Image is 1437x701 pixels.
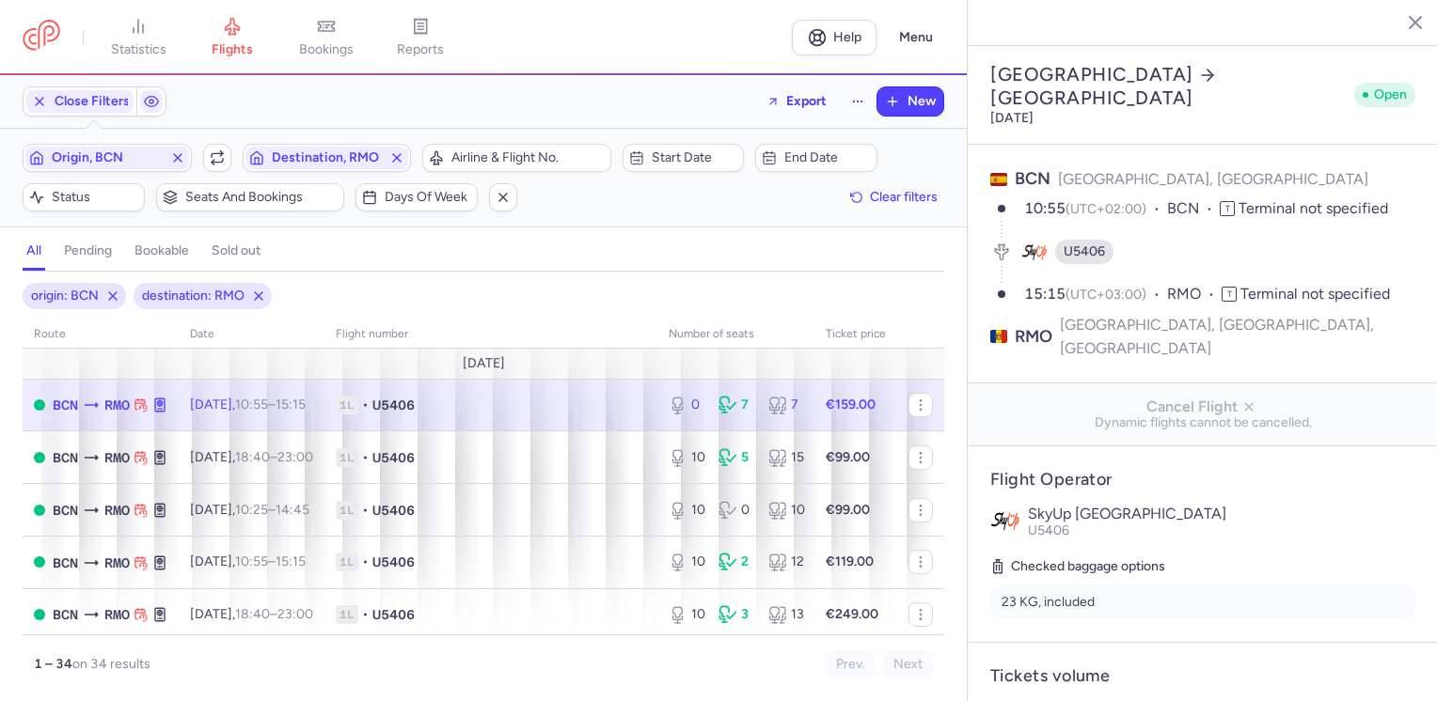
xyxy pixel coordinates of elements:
[299,41,354,58] span: bookings
[104,395,130,415] span: RMO
[26,242,41,259] h4: all
[826,449,870,465] strong: €99.00
[755,144,877,172] button: End date
[451,150,605,165] span: Airline & Flight No.
[669,396,703,414] div: 0
[134,242,189,259] h4: bookable
[190,553,306,569] span: [DATE],
[833,30,861,44] span: Help
[23,183,145,211] button: Status
[272,150,383,165] span: Destination, RMO
[55,94,130,109] span: Close Filters
[235,502,268,518] time: 10:25
[336,448,358,467] span: 1L
[990,555,1415,578] h5: Checked baggage options
[362,501,369,520] span: •
[235,553,268,569] time: 10:55
[718,448,753,467] div: 5
[888,20,944,55] button: Menu
[422,144,611,172] button: Airline & Flight No.
[372,448,415,467] span: U5406
[397,41,444,58] span: reports
[156,183,345,211] button: Seats and bookings
[1240,285,1390,303] span: Terminal not specified
[826,397,876,413] strong: €159.00
[657,320,814,349] th: number of seats
[53,447,78,468] span: BCN
[34,656,72,672] strong: 1 – 34
[276,397,306,413] time: 15:15
[372,396,415,414] span: U5406
[826,606,878,622] strong: €249.00
[235,397,306,413] span: –
[277,449,313,465] time: 23:00
[1220,201,1235,216] span: T
[623,144,745,172] button: Start date
[990,469,1415,491] h4: Flight Operator
[53,553,78,573] span: BCN
[336,605,358,624] span: 1L
[1024,285,1066,303] time: 15:15
[190,502,309,518] span: [DATE],
[235,449,313,465] span: –
[718,553,753,571] div: 2
[212,242,261,259] h4: sold out
[1058,170,1368,188] span: [GEOGRAPHIC_DATA], [GEOGRAPHIC_DATA]
[190,606,313,622] span: [DATE],
[1028,522,1069,538] span: U5406
[718,501,753,520] div: 0
[1064,244,1105,259] span: U5406
[1167,284,1222,305] span: RMO
[362,448,369,467] span: •
[826,650,876,678] button: Prev.
[983,415,1423,430] span: Dynamic flights cannot be cancelled.
[104,500,130,521] span: RMO
[1024,199,1066,217] time: 10:55
[91,17,185,58] a: statistics
[883,650,933,678] button: Next
[23,20,60,55] a: CitizenPlane red outlined logo
[385,190,471,205] span: Days of week
[111,41,166,58] span: statistics
[463,356,505,371] span: [DATE]
[324,320,657,349] th: Flight number
[718,396,753,414] div: 7
[768,396,803,414] div: 7
[786,94,827,108] span: Export
[1028,506,1415,522] p: SkyUp [GEOGRAPHIC_DATA]
[768,605,803,624] div: 13
[844,183,944,211] button: Clear filters
[718,605,753,624] div: 3
[373,17,467,58] a: reports
[276,502,309,518] time: 14:45
[652,150,738,165] span: Start date
[1167,198,1220,220] span: BCN
[212,41,253,58] span: flights
[31,288,99,304] span: origin: BCN
[276,553,306,569] time: 15:15
[372,553,415,571] span: U5406
[64,242,112,259] h4: pending
[814,320,897,349] th: Ticket price
[1066,201,1146,217] span: (UTC+02:00)
[104,604,130,625] span: RMO
[826,502,870,518] strong: €99.00
[877,87,943,116] button: New
[983,398,1423,415] span: Cancel Flight
[669,605,703,624] div: 10
[23,320,179,349] th: route
[1015,168,1050,189] span: BCN
[372,501,415,520] span: U5406
[179,320,324,349] th: date
[1374,87,1407,102] span: Open
[669,448,703,467] div: 10
[53,500,78,521] span: BCN
[235,606,313,622] span: –
[870,190,938,204] span: Clear filters
[52,190,138,205] span: Status
[1066,287,1146,303] span: (UTC+03:00)
[792,20,876,55] a: Help
[362,605,369,624] span: •
[235,397,268,413] time: 10:55
[754,86,839,117] button: Export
